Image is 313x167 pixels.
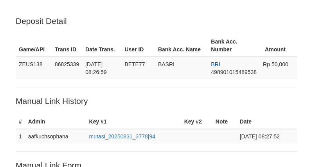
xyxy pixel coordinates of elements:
th: Date [237,114,297,129]
span: [DATE] 08:26:59 [85,61,107,75]
th: Admin [25,114,86,129]
th: Bank Acc. Number [208,34,260,57]
td: [DATE] 08:27:52 [237,129,297,143]
p: Manual Link History [16,95,297,107]
th: Trans ID [52,34,82,57]
th: Bank Acc. Name [155,34,208,57]
td: 1 [16,129,25,143]
th: Key #2 [181,114,212,129]
th: # [16,114,25,129]
a: mutasi_20250831_3778|94 [89,133,155,140]
th: Key #1 [86,114,181,129]
th: Amount [260,34,297,57]
th: Date Trans. [82,34,121,57]
span: BETE77 [124,61,145,67]
p: Deposit Detail [16,15,297,27]
th: Note [212,114,237,129]
span: Rp 50,000 [263,61,288,67]
td: 86825339 [52,57,82,79]
span: Copy 498901015489538 to clipboard [211,69,257,75]
span: BASRI [158,61,174,67]
th: Game/API [16,34,52,57]
span: BRI [211,61,220,67]
th: User ID [121,34,155,57]
td: ZEUS138 [16,57,52,79]
td: aafkuchsophana [25,129,86,143]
